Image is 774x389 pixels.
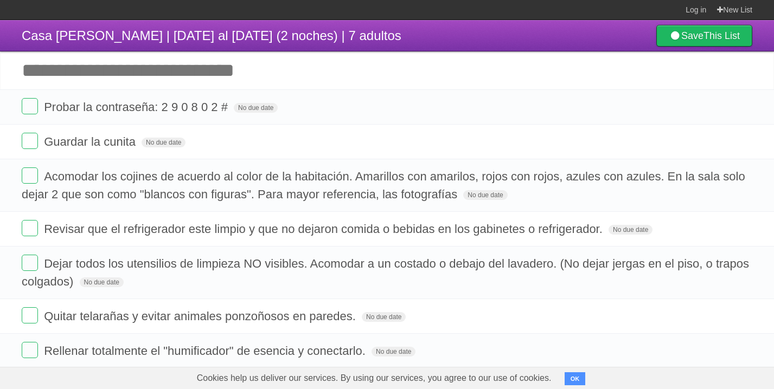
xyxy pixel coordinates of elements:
label: Done [22,255,38,271]
label: Done [22,220,38,236]
span: Acomodar los cojines de acuerdo al color de la habitación. Amarillos con amarilos, rojos con rojo... [22,170,745,201]
span: No due date [234,103,278,113]
span: No due date [362,312,406,322]
span: Casa [PERSON_NAME] | [DATE] al [DATE] (2 noches) | 7 adultos [22,28,401,43]
button: OK [565,372,586,385]
span: No due date [372,347,415,356]
span: No due date [609,225,653,235]
span: Guardar la cunita [44,135,138,148]
span: No due date [80,277,124,287]
span: Dejar todos los utensilios de limpieza NO visibles. Acomodar a un costado o debajo del lavadero. ... [22,257,749,288]
span: No due date [142,138,185,147]
span: Cookies help us deliver our services. By using our services, you agree to our use of cookies. [186,367,562,389]
span: Rellenar totalmente el "humificador" de esencia y conectarlo. [44,344,368,358]
label: Done [22,98,38,114]
label: Done [22,133,38,149]
span: Probar la contraseña: 2 9 0 8 0 2 # [44,100,231,114]
a: SaveThis List [656,25,752,47]
b: This List [703,30,740,41]
label: Done [22,307,38,323]
span: No due date [463,190,507,200]
label: Done [22,342,38,358]
span: Quitar telarañas y evitar animales ponzoñosos en paredes. [44,309,359,323]
span: Revisar que el refrigerador este limpio y que no dejaron comida o bebidas en los gabinetes o refr... [44,222,605,236]
label: Done [22,167,38,184]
